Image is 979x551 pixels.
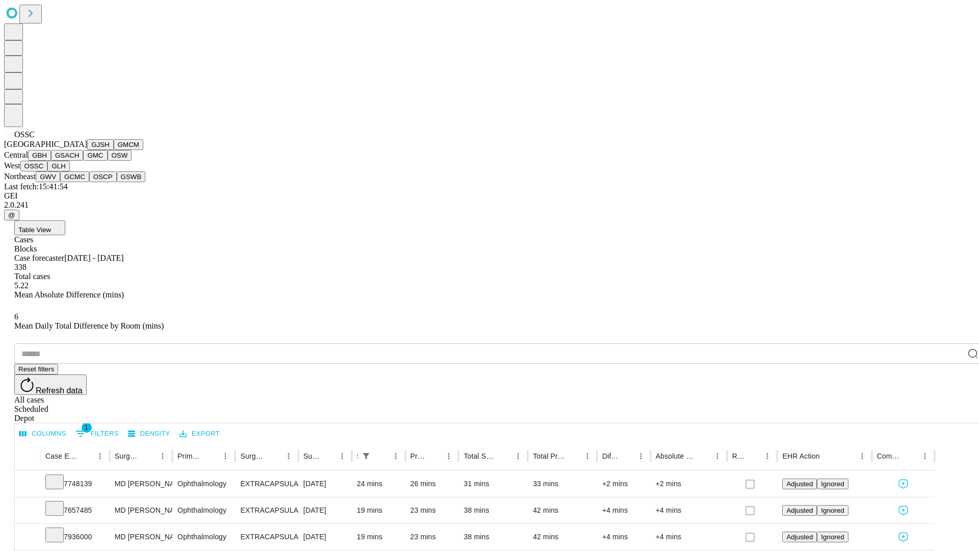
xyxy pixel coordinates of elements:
[4,210,19,220] button: @
[389,449,403,463] button: Menu
[782,505,817,516] button: Adjusted
[817,532,848,542] button: Ignored
[20,161,48,171] button: OSSC
[47,161,69,171] button: GLH
[14,374,87,395] button: Refresh data
[463,497,523,523] div: 38 mins
[817,505,848,516] button: Ignored
[14,281,29,290] span: 5.22
[359,449,373,463] button: Show filters
[821,507,844,514] span: Ignored
[18,365,54,373] span: Reset filters
[18,226,51,234] span: Table View
[303,471,347,497] div: [DATE]
[566,449,580,463] button: Sort
[45,524,105,550] div: 7936000
[14,321,164,330] span: Mean Daily Total Difference by Room (mins)
[20,475,35,493] button: Expand
[357,524,400,550] div: 19 mins
[335,449,349,463] button: Menu
[656,497,722,523] div: +4 mins
[73,425,121,442] button: Show filters
[463,452,496,460] div: Total Scheduled Duration
[141,449,156,463] button: Sort
[64,254,123,262] span: [DATE] - [DATE]
[710,449,725,463] button: Menu
[580,449,595,463] button: Menu
[821,533,844,541] span: Ignored
[14,254,64,262] span: Case forecaster
[4,140,87,148] span: [GEOGRAPHIC_DATA]
[463,471,523,497] div: 31 mins
[240,452,266,460] div: Surgery Name
[321,449,335,463] button: Sort
[89,171,117,182] button: OSCP
[87,139,114,150] button: GJSH
[855,449,869,463] button: Menu
[14,364,58,374] button: Reset filters
[28,150,51,161] button: GBH
[357,497,400,523] div: 19 mins
[240,497,293,523] div: EXTRACAPSULAR CATARACT REMOVAL WITH [MEDICAL_DATA]
[4,182,68,191] span: Last fetch: 15:41:54
[533,524,592,550] div: 42 mins
[410,497,454,523] div: 23 mins
[634,449,648,463] button: Menu
[36,171,60,182] button: GWV
[14,263,27,271] span: 338
[14,290,124,299] span: Mean Absolute Difference (mins)
[14,312,18,321] span: 6
[177,524,230,550] div: Ophthalmology
[656,471,722,497] div: +2 mins
[108,150,132,161] button: OSW
[821,480,844,488] span: Ignored
[410,452,427,460] div: Predicted In Room Duration
[357,471,400,497] div: 24 mins
[8,211,15,219] span: @
[602,524,646,550] div: +4 mins
[656,524,722,550] div: +4 mins
[79,449,93,463] button: Sort
[410,471,454,497] div: 26 mins
[14,130,35,139] span: OSSC
[533,471,592,497] div: 33 mins
[45,497,105,523] div: 7657485
[114,139,143,150] button: GMCM
[218,449,233,463] button: Menu
[204,449,218,463] button: Sort
[45,452,78,460] div: Case Epic Id
[533,497,592,523] div: 42 mins
[14,272,50,281] span: Total cases
[374,449,389,463] button: Sort
[20,529,35,546] button: Expand
[786,507,813,514] span: Adjusted
[125,426,173,442] button: Density
[918,449,932,463] button: Menu
[877,452,903,460] div: Comments
[177,471,230,497] div: Ophthalmology
[817,479,848,489] button: Ignored
[267,449,281,463] button: Sort
[4,191,975,201] div: GEI
[303,497,347,523] div: [DATE]
[359,449,373,463] div: 1 active filter
[463,524,523,550] div: 38 mins
[115,524,167,550] div: MD [PERSON_NAME] [PERSON_NAME]
[782,452,819,460] div: EHR Action
[156,449,170,463] button: Menu
[533,452,565,460] div: Total Predicted Duration
[602,497,646,523] div: +4 mins
[4,161,20,170] span: West
[782,479,817,489] button: Adjusted
[93,449,107,463] button: Menu
[442,449,456,463] button: Menu
[760,449,775,463] button: Menu
[117,171,146,182] button: GSWB
[115,497,167,523] div: MD [PERSON_NAME] [PERSON_NAME]
[620,449,634,463] button: Sort
[4,151,28,159] span: Central
[782,532,817,542] button: Adjusted
[746,449,760,463] button: Sort
[904,449,918,463] button: Sort
[821,449,835,463] button: Sort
